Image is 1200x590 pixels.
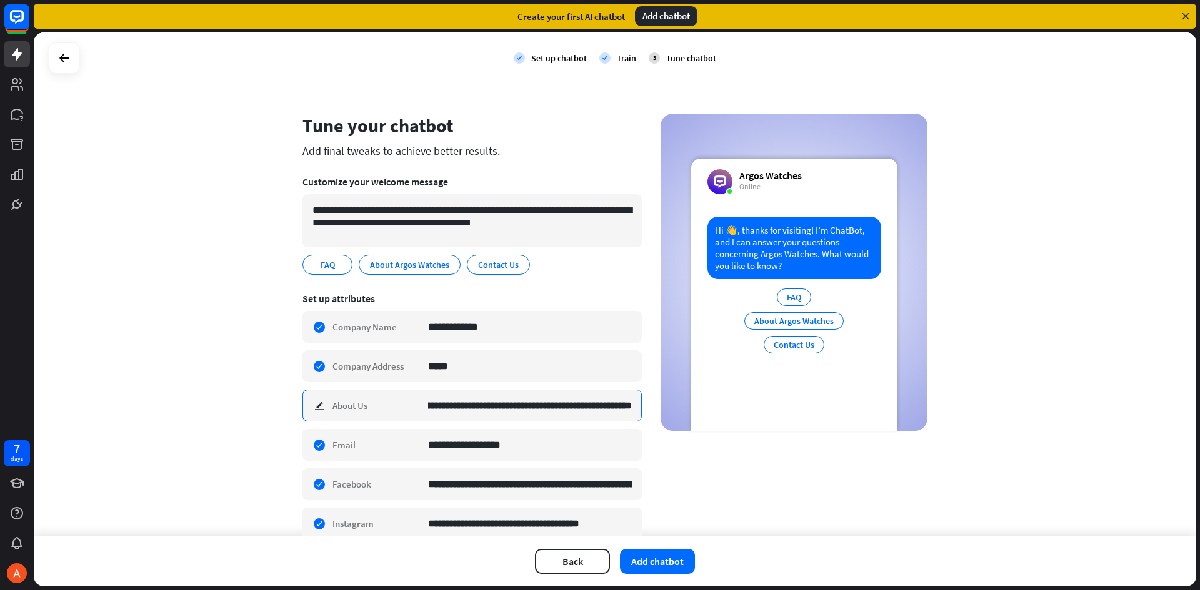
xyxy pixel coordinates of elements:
div: Tune chatbot [666,52,716,64]
div: Set up attributes [302,292,642,305]
div: Online [739,182,802,192]
div: Train [617,52,636,64]
span: About Argos Watches [369,258,451,272]
div: Add chatbot [635,6,697,26]
button: Back [535,549,610,574]
button: Open LiveChat chat widget [10,5,47,42]
div: days [11,455,23,463]
div: About Argos Watches [744,312,844,330]
span: FAQ [319,258,336,272]
i: check [514,52,525,64]
div: Argos Watches [739,169,802,182]
div: Add final tweaks to achieve better results. [302,144,642,158]
div: FAQ [777,288,811,306]
div: Hi 👋, thanks for visiting! I’m ChatBot, and I can answer your questions concerning Argos Watches.... [707,217,881,279]
div: Customize your welcome message [302,175,642,188]
span: Contact Us [477,258,520,272]
div: 7 [14,443,20,455]
i: check [599,52,611,64]
div: 3 [649,52,660,64]
div: Set up chatbot [531,52,587,64]
div: Create your first AI chatbot [517,11,625,22]
button: Add chatbot [620,549,695,574]
div: Contact Us [764,336,824,353]
div: Tune your chatbot [302,114,642,137]
a: 7 days [4,440,30,466]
